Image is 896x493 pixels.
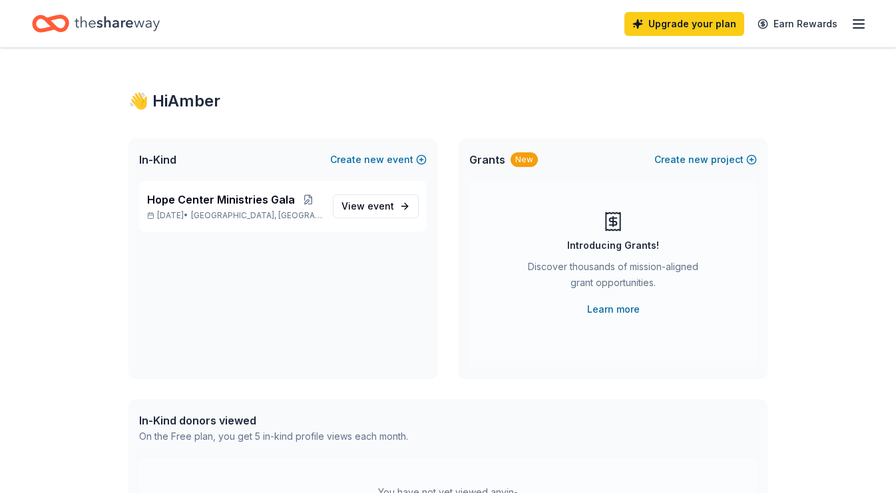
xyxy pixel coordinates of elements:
[367,200,394,212] span: event
[364,152,384,168] span: new
[139,428,408,444] div: On the Free plan, you get 5 in-kind profile views each month.
[567,238,659,253] div: Introducing Grants!
[147,192,295,208] span: Hope Center Ministries Gala
[147,210,322,221] p: [DATE] •
[139,412,408,428] div: In-Kind donors viewed
[750,12,845,36] a: Earn Rewards
[128,90,768,112] div: 👋 Hi Amber
[333,194,419,218] a: View event
[523,259,704,296] div: Discover thousands of mission-aligned grant opportunities.
[32,8,160,39] a: Home
[587,301,640,317] a: Learn more
[330,152,427,168] button: Createnewevent
[469,152,505,168] span: Grants
[511,152,538,167] div: New
[688,152,708,168] span: new
[624,12,744,36] a: Upgrade your plan
[139,152,176,168] span: In-Kind
[654,152,757,168] button: Createnewproject
[341,198,394,214] span: View
[191,210,322,221] span: [GEOGRAPHIC_DATA], [GEOGRAPHIC_DATA]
